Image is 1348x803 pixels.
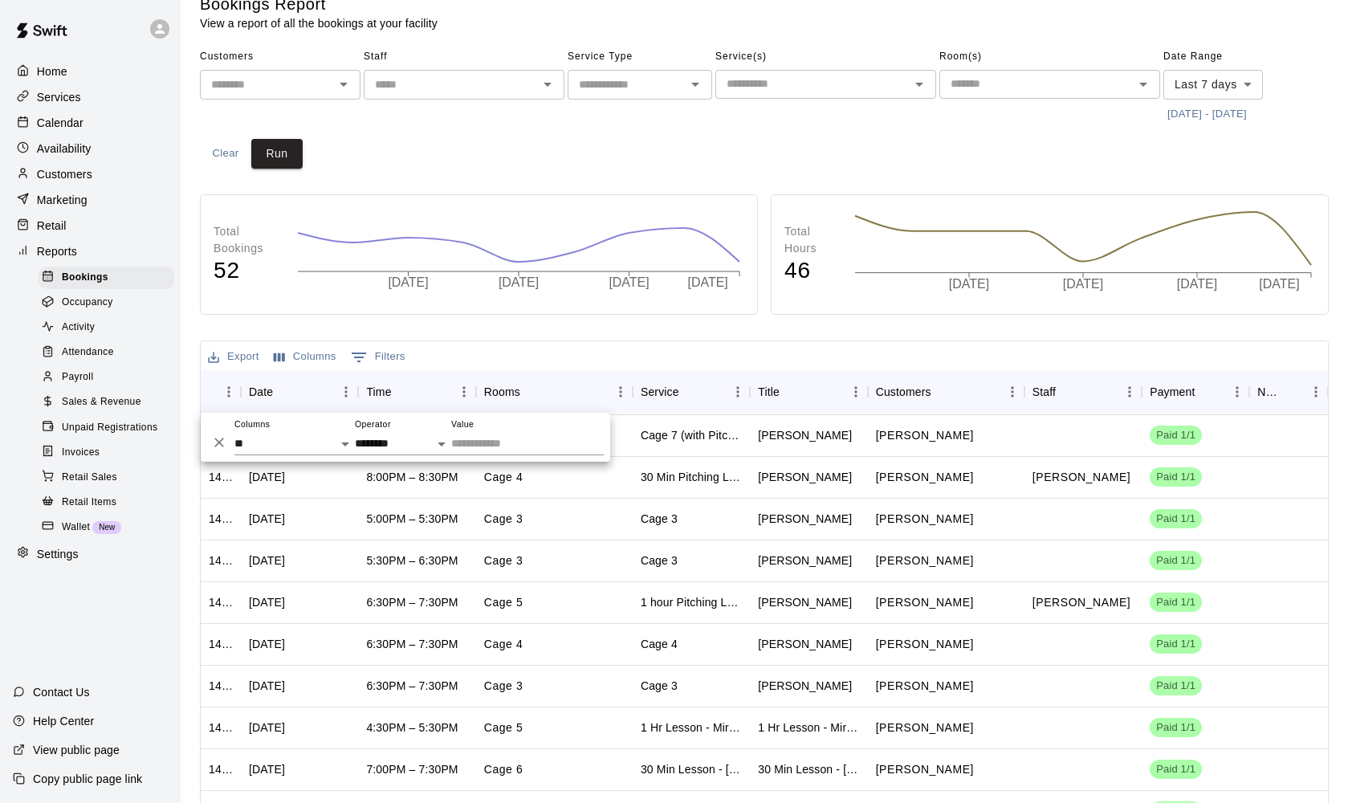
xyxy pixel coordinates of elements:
a: Marketing [13,188,168,212]
div: 1401816 [209,552,233,569]
a: Customers [13,162,168,186]
p: Cage 5 [484,719,523,736]
div: Cage 3 [641,511,678,527]
p: Bryson Grayson [876,552,974,569]
div: Cage 3 [641,678,678,694]
span: Retail Items [62,495,116,511]
div: 7:00PM – 7:30PM [366,761,458,777]
div: Title [750,369,867,414]
div: 1401772 [209,678,233,694]
a: Retail Sales [39,465,181,490]
span: Date Range [1163,44,1304,70]
div: 1 Hr Lesson - Miranda Waterloo [641,719,742,736]
div: Rooms [476,369,633,414]
button: Run [251,139,303,169]
button: Delete [207,430,231,454]
div: 30 Min Lesson - Miranda Waterloo [641,761,742,777]
div: Occupancy [39,291,174,314]
p: View public page [33,742,120,758]
div: Availability [13,137,168,161]
div: Service [633,369,750,414]
span: Customers [200,44,360,70]
a: Services [13,85,168,109]
div: WalletNew [39,516,174,539]
button: Open [684,73,707,96]
button: Open [908,73,931,96]
span: Paid 1/1 [1150,595,1202,610]
div: Payment [1150,369,1195,414]
div: Cage 7 (with Pitching Machine) [641,427,742,443]
p: Cage 3 [484,552,523,569]
a: Occupancy [39,290,181,315]
div: Staff [1024,369,1142,414]
div: Activity [39,316,174,339]
button: Sort [392,381,414,403]
tspan: [DATE] [1259,277,1299,291]
div: 1401833 [209,511,233,527]
span: New [92,523,121,532]
p: Settings [37,546,79,562]
span: Paid 1/1 [1150,637,1202,652]
p: Copy public page link [33,771,142,787]
div: Date [241,369,358,414]
p: Cage 4 [484,469,523,486]
a: Invoices [39,440,181,465]
p: Cage 5 [484,594,523,611]
tspan: [DATE] [609,275,650,289]
p: Robin Fowler [876,719,974,736]
button: Sort [273,381,295,403]
div: 5:30PM – 6:30PM [366,552,458,569]
button: Select columns [270,344,340,369]
div: 30 Min Lesson - Miranda Waterloo [758,761,859,777]
button: Sort [1195,381,1218,403]
div: 1401776 [209,594,233,610]
div: Bookings [39,267,174,289]
button: Open [332,73,355,96]
div: Retail Sales [39,467,174,489]
div: Time [358,369,475,414]
p: Robin Fowler [876,761,974,778]
span: Activity [62,320,95,336]
div: Mon, Sep 08, 2025 [249,761,285,777]
div: Jaxon Isabell [758,469,852,485]
a: Bookings [39,265,181,290]
div: 1405572 [209,469,233,485]
button: Sort [209,381,231,403]
span: Service(s) [715,44,936,70]
div: PIPER GLOVER [758,594,852,610]
div: Mon, Sep 08, 2025 [249,678,285,694]
div: Date [249,369,273,414]
p: Reports [37,243,77,259]
button: Menu [726,380,750,404]
div: Cage 4 [641,636,678,652]
span: Sales & Revenue [62,394,141,410]
a: Retail [13,214,168,238]
span: Staff [364,44,564,70]
p: Total Hours [784,223,838,257]
div: 1 hour Pitching Lesson- Jennifer Williams [641,594,742,610]
button: Menu [1225,380,1249,404]
p: HOUSTON GLOVER [876,636,974,653]
p: Calendar [37,115,83,131]
span: Invoices [62,445,100,461]
button: Menu [609,380,633,404]
button: Menu [452,380,476,404]
a: Payroll [39,365,181,390]
a: Home [13,59,168,84]
div: 5:00PM – 5:30PM [366,511,458,527]
div: Mon, Sep 08, 2025 [249,552,285,569]
button: Sort [1056,381,1078,403]
div: Tue, Sep 09, 2025 [249,719,285,736]
h4: 46 [784,257,838,285]
h4: 52 [214,257,281,285]
div: Jaxon Isabell [758,427,852,443]
div: Mon, Sep 08, 2025 [249,511,285,527]
span: Paid 1/1 [1150,679,1202,694]
div: Notes [1257,369,1281,414]
div: 1401259 [209,761,233,777]
span: Paid 1/1 [1150,762,1202,777]
button: Sort [679,381,702,403]
button: Sort [520,381,543,403]
span: Paid 1/1 [1150,512,1202,527]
